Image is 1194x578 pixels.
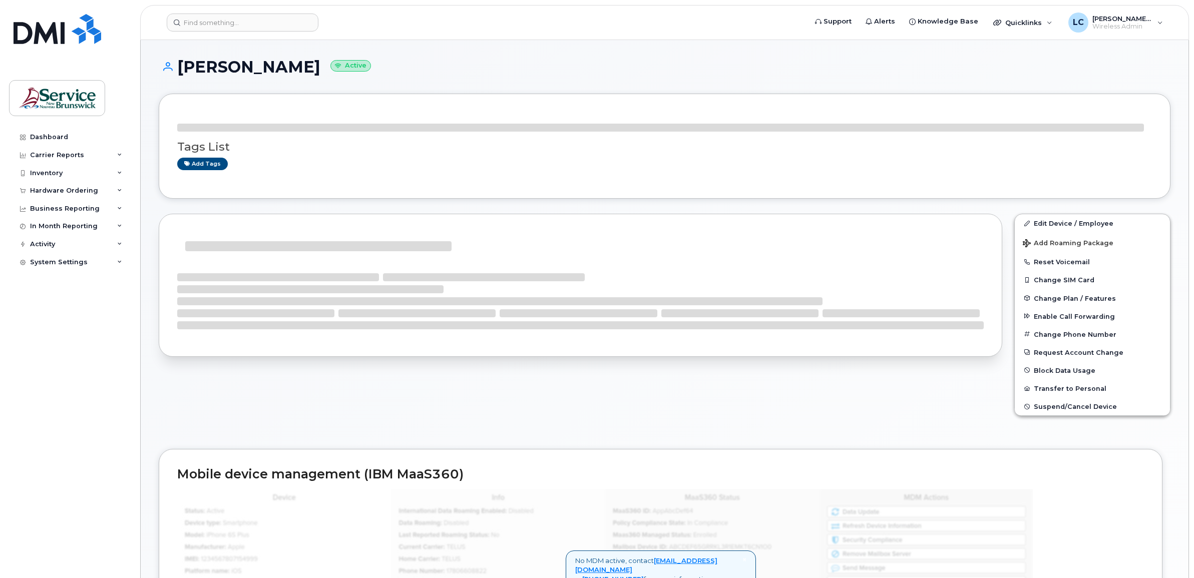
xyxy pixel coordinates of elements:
[1015,307,1170,325] button: Enable Call Forwarding
[159,58,1170,76] h1: [PERSON_NAME]
[177,467,1144,481] h2: Mobile device management (IBM MaaS360)
[1015,232,1170,253] button: Add Roaming Package
[1015,361,1170,379] button: Block Data Usage
[742,555,746,564] span: ×
[1034,294,1116,302] span: Change Plan / Features
[1023,239,1113,249] span: Add Roaming Package
[177,158,228,170] a: Add tags
[1034,312,1115,320] span: Enable Call Forwarding
[1015,289,1170,307] button: Change Plan / Features
[1034,403,1117,410] span: Suspend/Cancel Device
[1015,325,1170,343] button: Change Phone Number
[177,141,1152,153] h3: Tags List
[742,556,746,563] a: Close
[1015,253,1170,271] button: Reset Voicemail
[1015,397,1170,415] button: Suspend/Cancel Device
[1015,271,1170,289] button: Change SIM Card
[1015,343,1170,361] button: Request Account Change
[330,60,371,72] small: Active
[575,556,717,574] a: [EMAIL_ADDRESS][DOMAIN_NAME]
[1015,379,1170,397] button: Transfer to Personal
[1015,214,1170,232] a: Edit Device / Employee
